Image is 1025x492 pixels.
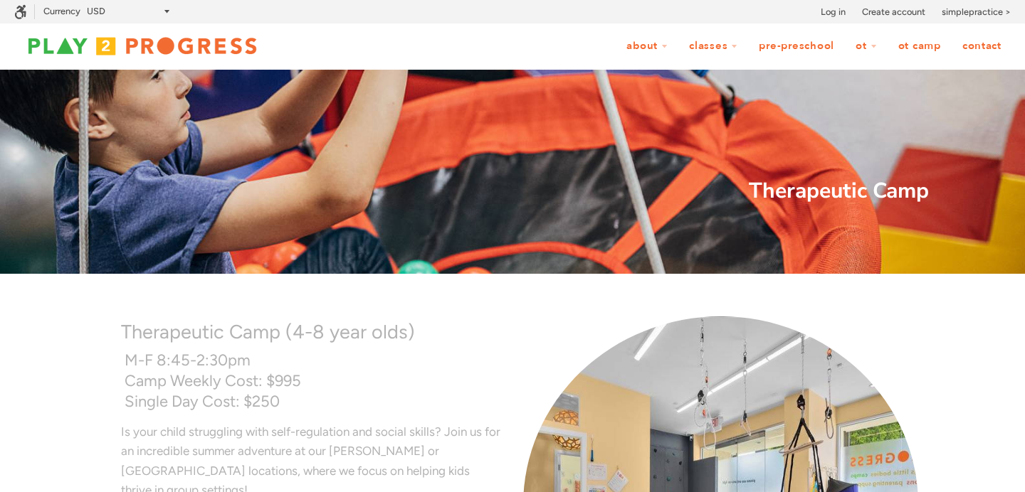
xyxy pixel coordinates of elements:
[846,33,886,60] a: OT
[43,6,80,16] label: Currency
[125,392,502,412] p: Single Day Cost: $250
[121,316,502,347] p: Therapeutic Camp (4
[680,33,747,60] a: Classes
[125,371,502,392] p: Camp Weekly Cost: $995
[617,33,677,60] a: About
[305,320,415,343] span: -8 year olds)
[14,32,270,60] img: Play2Progress logo
[953,33,1011,60] a: Contact
[749,176,929,205] strong: Therapeutic Camp
[821,5,846,19] a: Log in
[889,33,950,60] a: OT Camp
[942,5,1011,19] a: simplepractice >
[125,351,502,371] p: M-F 8:45-2:30pm
[862,5,925,19] a: Create account
[750,33,843,60] a: Pre-Preschool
